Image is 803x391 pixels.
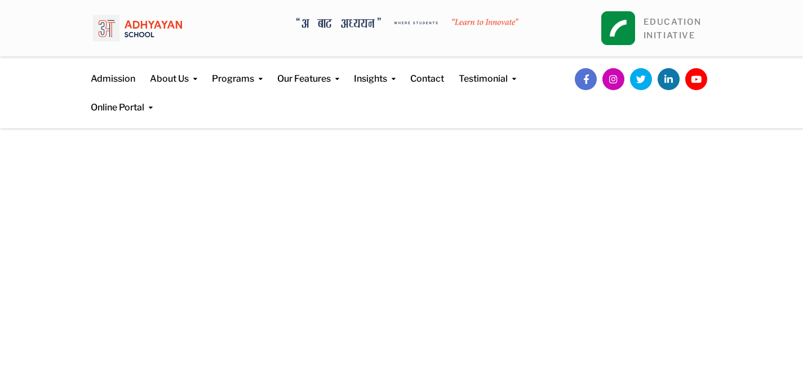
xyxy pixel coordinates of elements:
a: About Us [150,57,197,86]
a: Programs [212,57,263,86]
a: Contact [410,57,444,86]
a: EDUCATIONINITIATIVE [644,17,702,41]
img: logo [93,8,182,48]
a: Online Portal [91,86,153,114]
a: Testimonial [459,57,516,86]
a: Admission [91,57,135,86]
a: Insights [354,57,396,86]
a: Our Features [277,57,339,86]
img: square_leapfrog [601,11,635,45]
img: A Bata Adhyayan where students learn to Innovate [296,17,518,28]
